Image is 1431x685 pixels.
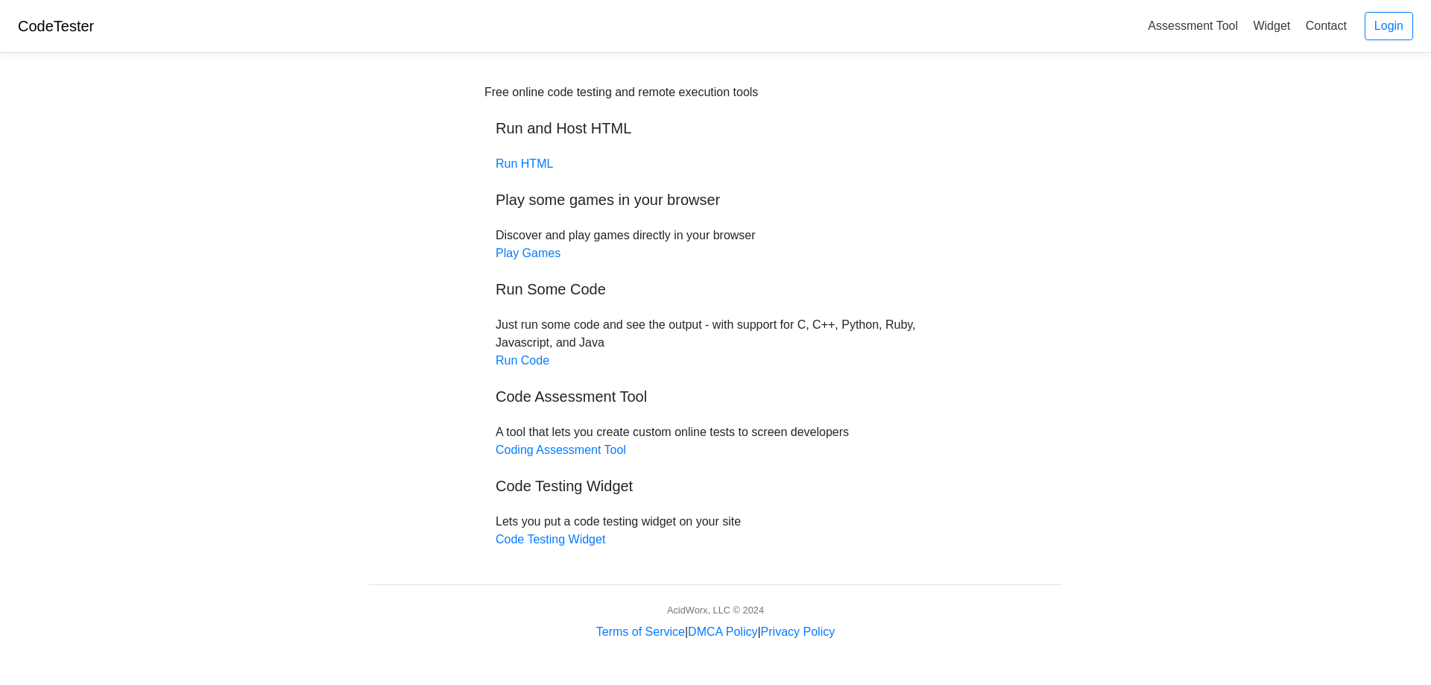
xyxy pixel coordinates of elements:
div: Discover and play games directly in your browser Just run some code and see the output - with sup... [484,83,947,549]
h5: Run and Host HTML [496,119,935,137]
a: Code Testing Widget [496,533,605,546]
div: AcidWorx, LLC © 2024 [667,603,764,617]
a: Contact [1300,13,1353,38]
div: Free online code testing and remote execution tools [484,83,758,101]
a: Privacy Policy [761,625,835,638]
div: | | [596,623,835,641]
a: Run HTML [496,157,553,170]
a: Assessment Tool [1142,13,1244,38]
a: Login [1365,12,1413,40]
a: Widget [1247,13,1296,38]
a: Play Games [496,247,560,259]
h5: Code Assessment Tool [496,388,935,405]
h5: Run Some Code [496,280,935,298]
a: Coding Assessment Tool [496,443,626,456]
a: CodeTester [18,18,94,34]
a: Run Code [496,354,549,367]
a: DMCA Policy [688,625,757,638]
h5: Code Testing Widget [496,477,935,495]
h5: Play some games in your browser [496,191,935,209]
a: Terms of Service [596,625,685,638]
